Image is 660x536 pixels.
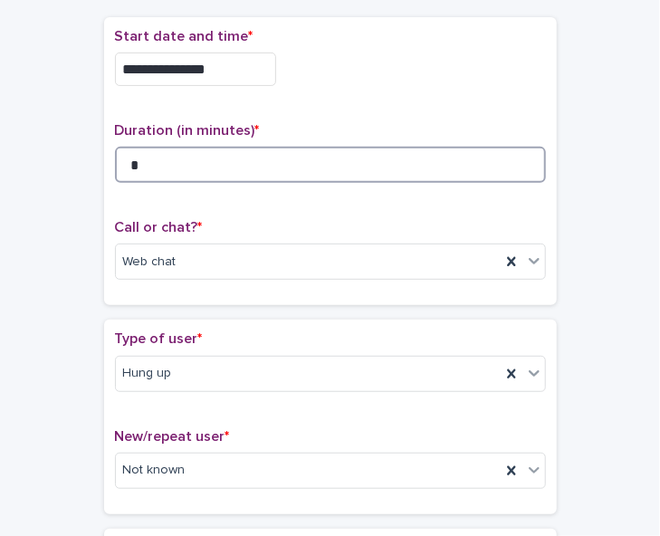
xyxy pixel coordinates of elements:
[115,331,203,346] span: Type of user
[115,29,253,43] span: Start date and time
[115,123,260,138] span: Duration (in minutes)
[123,364,172,383] span: Hung up
[123,253,177,272] span: Web chat
[123,461,186,480] span: Not known
[115,429,230,444] span: New/repeat user
[115,220,203,234] span: Call or chat?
